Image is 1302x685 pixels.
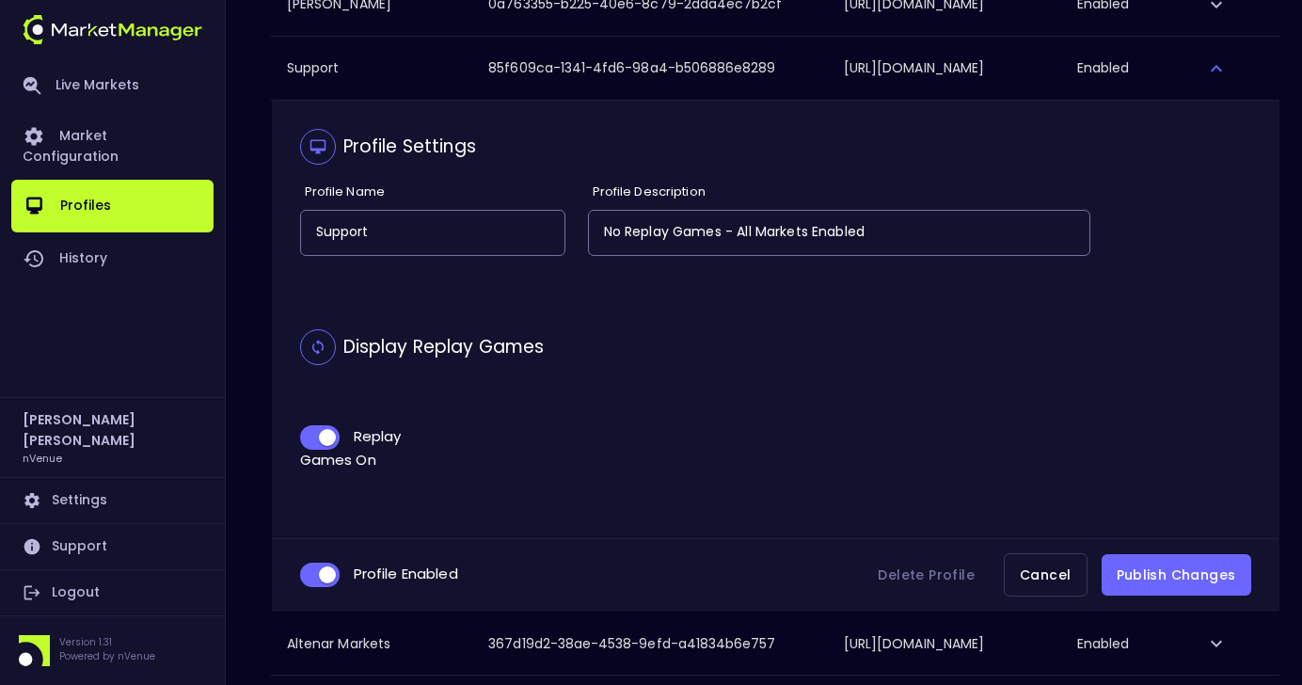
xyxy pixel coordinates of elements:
[272,37,474,100] th: Support
[829,613,1062,676] td: [URL][DOMAIN_NAME]
[59,635,155,649] p: Version 1.31
[23,15,202,44] img: logo
[1004,553,1087,597] button: Cancel
[11,110,214,180] a: Market Configuration
[11,232,214,285] a: History
[588,183,706,201] label: Profile Description
[1077,634,1129,653] span: Enabled
[11,635,214,666] div: Version 1.31Powered by nVenue
[354,564,458,583] span: Profile Enabled
[829,37,1062,100] td: [URL][DOMAIN_NAME]
[272,613,474,676] th: Altenar Markets
[1200,53,1232,85] button: expand row
[343,334,545,359] div: Display Replay Games
[1077,58,1129,77] span: Enabled
[11,478,214,523] a: Settings
[473,613,829,676] td: 367d19d2-38ae-4538-9efd-a41834b6e757
[343,134,476,159] div: Profile Settings
[1200,628,1232,660] button: expand row
[473,37,829,100] td: 85f609ca-1341-4fd6-98a4-b506886e8289
[23,451,62,465] h3: nVenue
[300,426,402,470] span: Replay Games On
[1102,554,1251,597] button: Publish Changes
[863,554,990,597] button: Delete Profile
[300,183,385,201] label: Profile Name
[11,61,214,110] a: Live Markets
[11,570,214,615] a: Logout
[11,180,214,232] a: Profiles
[23,409,202,451] h2: [PERSON_NAME] [PERSON_NAME]
[11,524,214,569] a: Support
[59,649,155,663] p: Powered by nVenue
